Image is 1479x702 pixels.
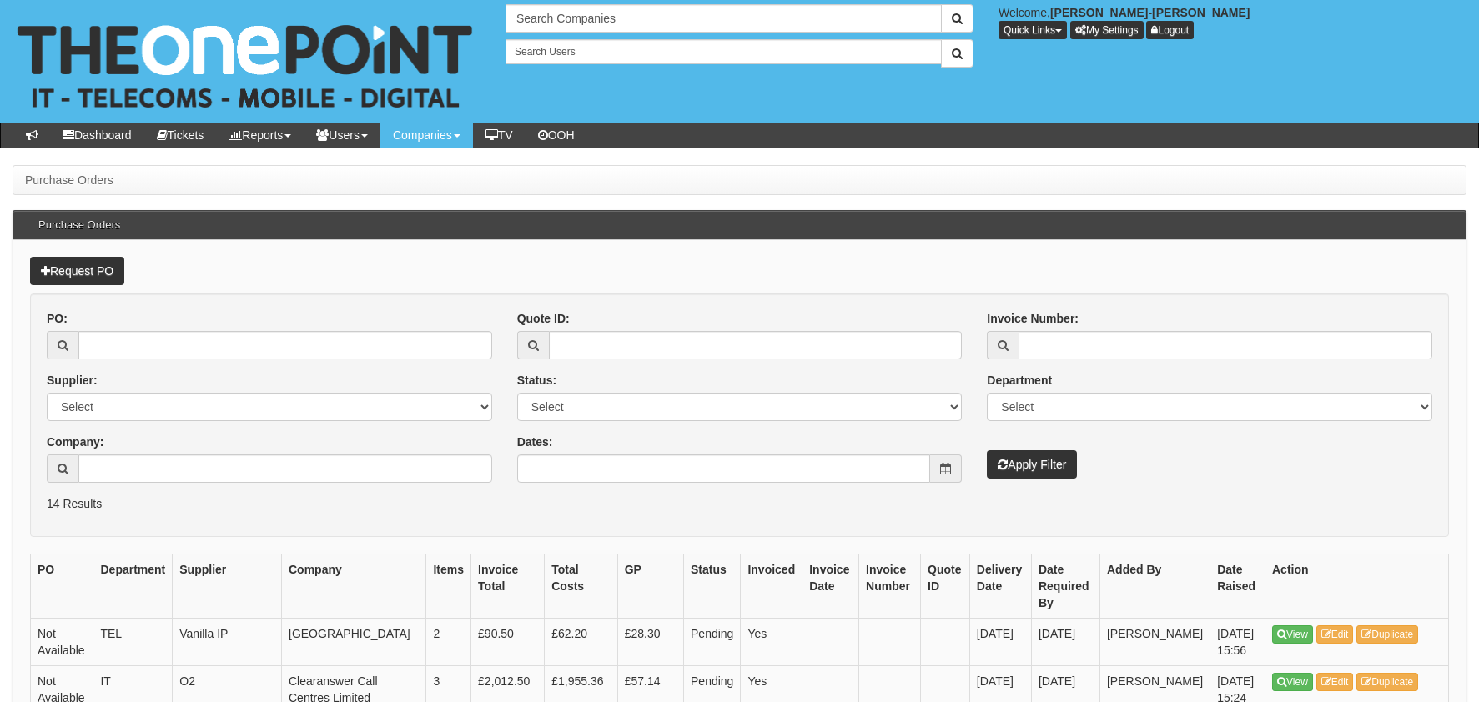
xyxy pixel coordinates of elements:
[517,310,570,327] label: Quote ID:
[999,21,1067,39] button: Quick Links
[380,123,473,148] a: Companies
[50,123,144,148] a: Dashboard
[1356,625,1418,644] a: Duplicate
[859,554,921,618] th: Invoice Number
[471,554,545,618] th: Invoice Total
[426,554,471,618] th: Items
[93,618,173,665] td: TEL
[216,123,304,148] a: Reports
[741,618,802,665] td: Yes
[986,4,1479,39] div: Welcome,
[173,554,282,618] th: Supplier
[173,618,282,665] td: Vanilla IP
[987,372,1052,389] label: Department
[545,554,617,618] th: Total Costs
[47,310,68,327] label: PO:
[1099,554,1210,618] th: Added By
[741,554,802,618] th: Invoiced
[1210,554,1265,618] th: Date Raised
[617,554,683,618] th: GP
[1272,625,1313,644] a: View
[517,434,553,450] label: Dates:
[969,618,1031,665] td: [DATE]
[617,618,683,665] td: £28.30
[282,618,426,665] td: [GEOGRAPHIC_DATA]
[684,618,741,665] td: Pending
[473,123,526,148] a: TV
[545,618,617,665] td: £62.20
[304,123,380,148] a: Users
[426,618,471,665] td: 2
[1272,673,1313,691] a: View
[471,618,545,665] td: £90.50
[987,450,1077,479] button: Apply Filter
[506,39,942,64] input: Search Users
[93,554,173,618] th: Department
[969,554,1031,618] th: Delivery Date
[684,554,741,618] th: Status
[1210,618,1265,665] td: [DATE] 15:56
[517,372,556,389] label: Status:
[1146,21,1194,39] a: Logout
[1070,21,1144,39] a: My Settings
[802,554,859,618] th: Invoice Date
[1031,554,1099,618] th: Date Required By
[987,310,1079,327] label: Invoice Number:
[506,4,942,33] input: Search Companies
[282,554,426,618] th: Company
[31,554,93,618] th: PO
[47,434,103,450] label: Company:
[921,554,970,618] th: Quote ID
[1050,6,1250,19] b: [PERSON_NAME]-[PERSON_NAME]
[1265,554,1449,618] th: Action
[1356,673,1418,691] a: Duplicate
[47,495,1432,512] p: 14 Results
[30,257,124,285] a: Request PO
[1099,618,1210,665] td: [PERSON_NAME]
[1316,673,1354,691] a: Edit
[526,123,587,148] a: OOH
[30,211,128,239] h3: Purchase Orders
[1031,618,1099,665] td: [DATE]
[47,372,98,389] label: Supplier:
[1316,625,1354,644] a: Edit
[144,123,217,148] a: Tickets
[25,172,113,188] li: Purchase Orders
[31,618,93,665] td: Not Available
